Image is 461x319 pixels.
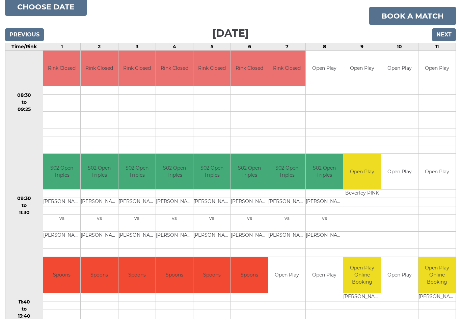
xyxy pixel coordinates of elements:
[231,215,268,224] td: vs
[343,190,380,198] td: Beverley PINK
[231,232,268,240] td: [PERSON_NAME]
[118,232,156,240] td: [PERSON_NAME]
[343,258,380,293] td: Open Play Online Booking
[306,43,343,51] td: 8
[231,43,268,51] td: 6
[343,293,380,301] td: [PERSON_NAME]
[81,51,118,86] td: Rink Closed
[5,43,43,51] td: Time/Rink
[306,215,343,224] td: vs
[418,293,456,301] td: [PERSON_NAME]
[193,258,231,293] td: Spoons
[193,232,231,240] td: [PERSON_NAME]
[156,215,193,224] td: vs
[43,51,80,86] td: Rink Closed
[268,258,305,293] td: Open Play
[418,154,456,190] td: Open Play
[43,258,80,293] td: Spoons
[118,43,156,51] td: 3
[43,232,80,240] td: [PERSON_NAME]
[5,51,43,154] td: 08:30 to 09:25
[306,198,343,207] td: [PERSON_NAME]
[231,258,268,293] td: Spoons
[343,154,380,190] td: Open Play
[268,43,306,51] td: 7
[268,232,305,240] td: [PERSON_NAME]
[43,154,80,190] td: S02 Open Triples
[306,258,343,293] td: Open Play
[369,7,456,25] a: Book a match
[156,198,193,207] td: [PERSON_NAME]
[118,198,156,207] td: [PERSON_NAME]
[381,154,418,190] td: Open Play
[193,43,231,51] td: 5
[381,258,418,293] td: Open Play
[231,154,268,190] td: S02 Open Triples
[343,43,381,51] td: 9
[268,215,305,224] td: vs
[118,51,156,86] td: Rink Closed
[193,198,231,207] td: [PERSON_NAME]
[418,43,456,51] td: 11
[418,51,456,86] td: Open Play
[118,215,156,224] td: vs
[231,51,268,86] td: Rink Closed
[268,51,305,86] td: Rink Closed
[432,29,456,41] input: Next
[81,232,118,240] td: [PERSON_NAME]
[156,51,193,86] td: Rink Closed
[193,215,231,224] td: vs
[156,258,193,293] td: Spoons
[193,51,231,86] td: Rink Closed
[268,198,305,207] td: [PERSON_NAME]
[231,198,268,207] td: [PERSON_NAME]
[306,154,343,190] td: S02 Open Triples
[268,154,305,190] td: S02 Open Triples
[5,154,43,258] td: 09:30 to 11:30
[306,51,343,86] td: Open Play
[118,154,156,190] td: S02 Open Triples
[193,154,231,190] td: S02 Open Triples
[156,154,193,190] td: S02 Open Triples
[343,51,380,86] td: Open Play
[81,198,118,207] td: [PERSON_NAME]
[81,258,118,293] td: Spoons
[156,43,193,51] td: 4
[43,198,80,207] td: [PERSON_NAME]
[306,232,343,240] td: [PERSON_NAME]
[43,43,81,51] td: 1
[156,232,193,240] td: [PERSON_NAME]
[381,43,418,51] td: 10
[118,258,156,293] td: Spoons
[43,215,80,224] td: vs
[418,258,456,293] td: Open Play Online Booking
[81,215,118,224] td: vs
[81,154,118,190] td: S02 Open Triples
[81,43,118,51] td: 2
[5,29,44,41] input: Previous
[381,51,418,86] td: Open Play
